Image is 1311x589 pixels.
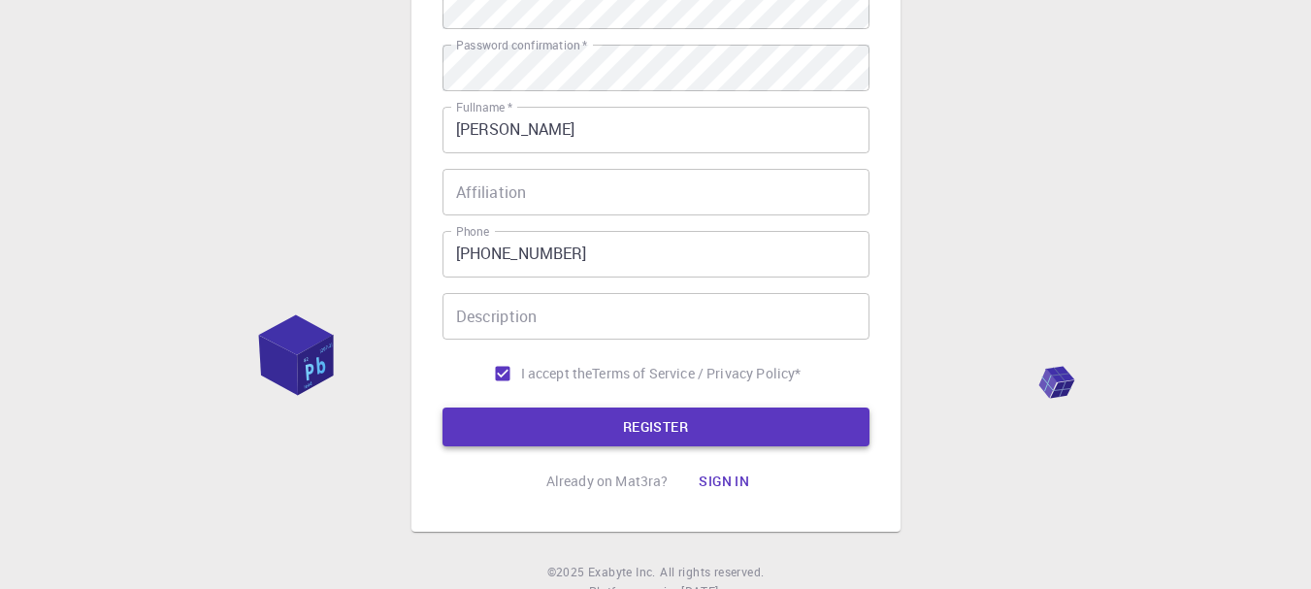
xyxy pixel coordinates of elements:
p: Terms of Service / Privacy Policy * [592,364,801,383]
button: Sign in [683,462,765,501]
p: Already on Mat3ra? [546,472,669,491]
span: © 2025 [547,563,588,582]
label: Password confirmation [456,37,587,53]
label: Fullname [456,99,512,115]
button: REGISTER [442,408,869,446]
span: I accept the [521,364,593,383]
a: Terms of Service / Privacy Policy* [592,364,801,383]
a: Exabyte Inc. [588,563,656,582]
span: Exabyte Inc. [588,564,656,579]
span: All rights reserved. [660,563,764,582]
label: Phone [456,223,489,240]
